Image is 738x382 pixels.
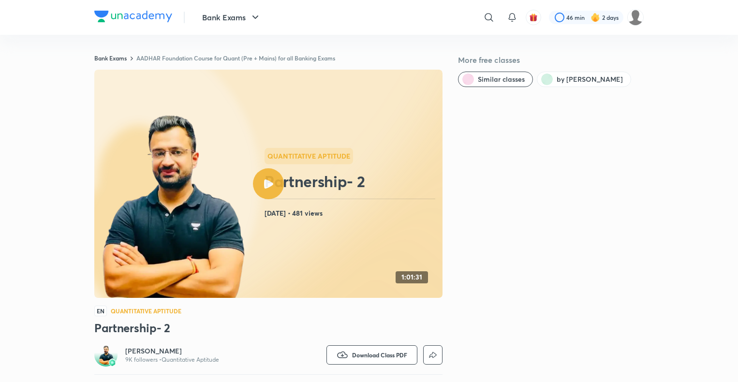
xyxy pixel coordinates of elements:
[94,306,107,316] span: EN
[109,359,116,366] img: badge
[136,54,335,62] a: AADHAR Foundation Course for Quant (Pre + Mains) for all Banking Exams
[196,8,267,27] button: Bank Exams
[125,356,219,364] p: 9K followers • Quantitative Aptitude
[352,351,407,359] span: Download Class PDF
[458,72,533,87] button: Similar classes
[94,343,118,367] a: Avatarbadge
[94,11,172,22] img: Company Logo
[326,345,417,365] button: Download Class PDF
[458,54,644,66] h5: More free classes
[478,74,525,84] span: Similar classes
[265,172,439,191] h2: Partnership- 2
[526,10,541,25] button: avatar
[401,273,422,281] h4: 1:01:31
[125,346,219,356] a: [PERSON_NAME]
[529,13,538,22] img: avatar
[111,308,181,314] h4: Quantitative Aptitude
[557,74,623,84] span: by Sumit Kumar Verma
[627,9,644,26] img: shruti garg
[94,11,172,25] a: Company Logo
[537,72,631,87] button: by Sumit Kumar Verma
[94,54,127,62] a: Bank Exams
[94,320,443,336] h3: Partnership- 2
[265,207,439,220] h4: [DATE] • 481 views
[590,13,600,22] img: streak
[96,345,116,365] img: Avatar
